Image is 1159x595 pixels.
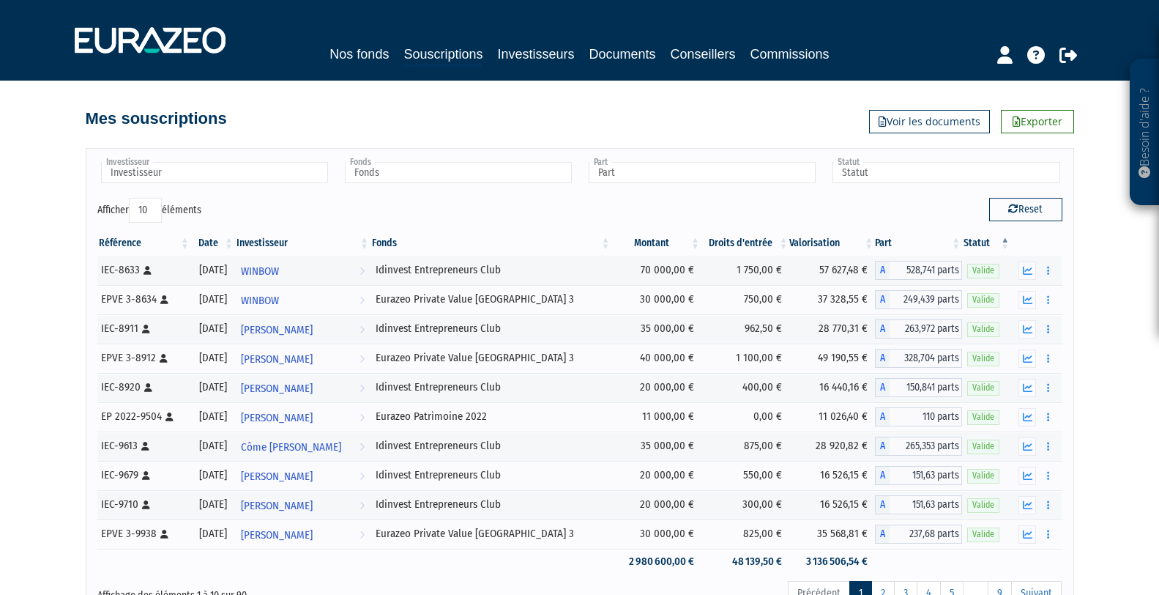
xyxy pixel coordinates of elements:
[329,44,389,64] a: Nos fonds
[875,319,890,339] span: A
[86,110,227,127] h4: Mes souscriptions
[701,231,789,256] th: Droits d'entrée: activer pour trier la colonne par ordre croissant
[241,258,279,285] span: WINBOW
[359,463,365,490] i: Voir l'investisseur
[376,292,607,307] div: Eurazeo Private Value [GEOGRAPHIC_DATA] 3
[235,231,370,256] th: Investisseur: activer pour trier la colonne par ordre croissant
[875,437,890,456] span: A
[875,466,962,485] div: A - Idinvest Entrepreneurs Club
[196,497,230,512] div: [DATE]
[875,319,962,339] div: A - Idinvest Entrepreneurs Club
[75,27,226,53] img: 1732889491-logotype_eurazeo_blanc_rvb.png
[789,373,875,402] td: 16 440,16 €
[967,469,999,483] span: Valide
[160,354,168,363] i: [Français] Personne physique
[196,321,230,336] div: [DATE]
[612,285,702,314] td: 30 000,00 €
[750,44,830,64] a: Commissions
[789,520,875,549] td: 35 568,81 €
[160,530,168,539] i: [Français] Personne physique
[701,461,789,490] td: 550,00 €
[701,256,789,285] td: 1 750,00 €
[376,321,607,336] div: Idinvest Entrepreneurs Club
[967,264,999,278] span: Valide
[967,410,999,424] span: Valide
[359,492,365,520] i: Voir l'investisseur
[142,325,150,333] i: [Français] Personne physique
[875,407,890,426] span: A
[142,471,150,480] i: [Français] Personne physique
[875,261,890,280] span: A
[241,287,279,314] span: WINBOW
[241,434,341,461] span: Côme [PERSON_NAME]
[962,231,1011,256] th: Statut : activer pour trier la colonne par ordre d&eacute;croissant
[241,317,313,344] span: [PERSON_NAME]
[196,380,230,395] div: [DATE]
[701,285,789,314] td: 750,00 €
[967,322,999,336] span: Valide
[612,373,702,402] td: 20 000,00 €
[101,350,186,366] div: EPVE 3-8912
[789,344,875,373] td: 49 190,55 €
[101,321,186,336] div: IEC-8911
[612,461,702,490] td: 20 000,00 €
[890,349,962,368] span: 328,704 parts
[97,198,201,223] label: Afficher éléments
[875,231,962,256] th: Part: activer pour trier la colonne par ordre croissant
[890,319,962,339] span: 263,972 parts
[101,467,186,483] div: IEC-9679
[160,295,168,304] i: [Français] Personne physique
[967,440,999,454] span: Valide
[101,292,186,307] div: EPVE 3-8634
[241,346,313,373] span: [PERSON_NAME]
[376,262,607,278] div: Idinvest Entrepreneurs Club
[612,490,702,520] td: 20 000,00 €
[359,258,365,285] i: Voir l'investisseur
[129,198,162,223] select: Afficheréléments
[497,44,574,64] a: Investisseurs
[196,350,230,366] div: [DATE]
[101,526,186,542] div: EPVE 3-9938
[241,492,313,520] span: [PERSON_NAME]
[196,409,230,424] div: [DATE]
[875,261,962,280] div: A - Idinvest Entrepreneurs Club
[701,344,789,373] td: 1 100,00 €
[612,256,702,285] td: 70 000,00 €
[890,261,962,280] span: 528,741 parts
[890,407,962,426] span: 110 parts
[789,256,875,285] td: 57 627,48 €
[235,490,370,520] a: [PERSON_NAME]
[789,549,875,574] td: 3 136 506,54 €
[612,520,702,549] td: 30 000,00 €
[890,290,962,309] span: 249,439 parts
[875,495,962,514] div: A - Idinvest Entrepreneurs Club
[359,522,365,549] i: Voir l'investisseur
[165,413,174,421] i: [Français] Personne physique
[890,525,962,544] span: 237,68 parts
[191,231,235,256] th: Date: activer pour trier la colonne par ordre croissant
[97,231,191,256] th: Référence : activer pour trier la colonne par ordre croissant
[875,378,962,397] div: A - Idinvest Entrepreneurs Club
[235,256,370,285] a: WINBOW
[235,402,370,432] a: [PERSON_NAME]
[235,314,370,344] a: [PERSON_NAME]
[1001,110,1074,133] a: Exporter
[101,497,186,512] div: IEC-9710
[235,432,370,461] a: Côme [PERSON_NAME]
[967,293,999,307] span: Valide
[789,490,875,520] td: 16 526,15 €
[241,522,313,549] span: [PERSON_NAME]
[789,461,875,490] td: 16 526,15 €
[241,404,313,432] span: [PERSON_NAME]
[403,44,482,67] a: Souscriptions
[196,438,230,454] div: [DATE]
[235,461,370,490] a: [PERSON_NAME]
[875,349,890,368] span: A
[701,549,789,574] td: 48 139,50 €
[376,526,607,542] div: Eurazeo Private Value [GEOGRAPHIC_DATA] 3
[589,44,656,64] a: Documents
[359,346,365,373] i: Voir l'investisseur
[144,266,152,275] i: [Français] Personne physique
[196,292,230,307] div: [DATE]
[989,198,1062,221] button: Reset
